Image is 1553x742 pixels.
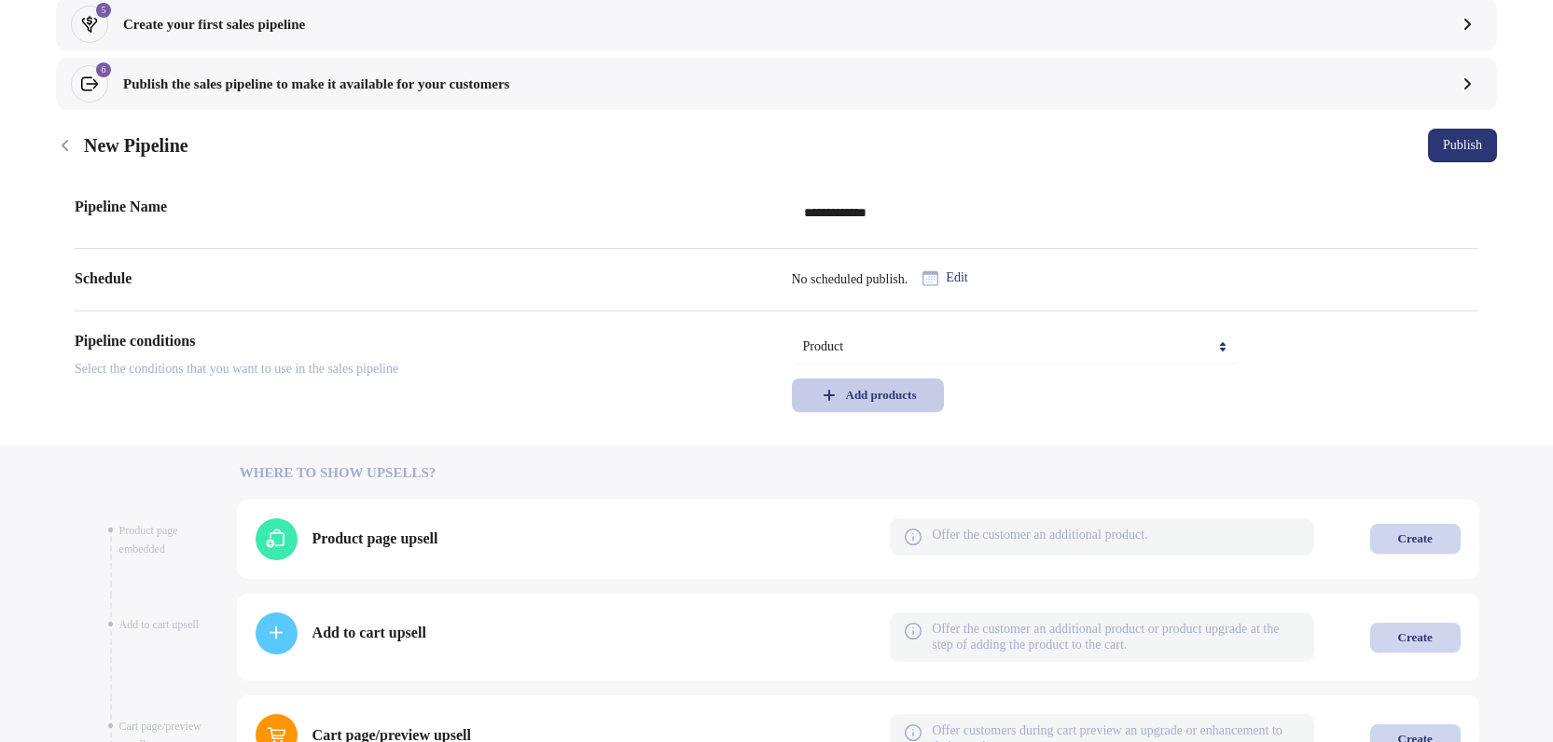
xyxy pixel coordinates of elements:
div: 5 [96,3,111,18]
div: Create [1398,630,1433,645]
div: 6 [96,62,111,77]
span: Product page upsell [312,528,438,550]
span: Create your first sales pipeline [123,17,305,32]
div: Where to show upsells? [240,463,1479,482]
button: Create [1370,623,1461,653]
span: Product page embedded [119,524,178,556]
button: Create [1370,524,1461,554]
span: Add to cart upsell [119,618,200,631]
button: Publish [1428,129,1497,162]
span: Select the conditions that you want to use in the sales pipeline [75,362,398,376]
button: Add products [792,378,945,412]
div: Create [1398,531,1433,546]
span: Publish the sales pipeline to make it available for your customers [123,76,509,91]
span: Offer the customer an additional product. [932,528,1147,543]
h2: Pipeline conditions [75,330,195,352]
h2: New Pipeline [84,134,188,157]
span: Add to cart upsell [312,622,426,644]
span: Offer the customer an additional product or product upgrade at the step of adding the product to ... [932,622,1300,653]
h2: Schedule [75,268,132,290]
div: Add products [846,388,917,403]
span: Publish [1443,138,1482,153]
span: No scheduled publish. [792,270,908,289]
h2: Pipeline Name [75,196,167,218]
span: Edit [946,270,967,285]
button: Edit [915,261,975,295]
